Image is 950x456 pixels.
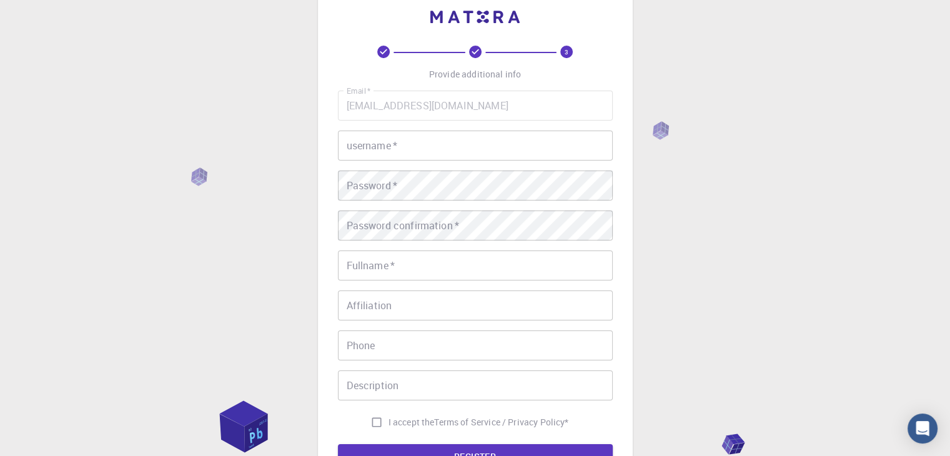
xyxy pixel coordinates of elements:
[388,416,435,429] span: I accept the
[429,68,521,81] p: Provide additional info
[434,416,568,429] a: Terms of Service / Privacy Policy*
[434,416,568,429] p: Terms of Service / Privacy Policy *
[347,86,370,96] label: Email
[565,47,568,56] text: 3
[908,414,938,444] div: Open Intercom Messenger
